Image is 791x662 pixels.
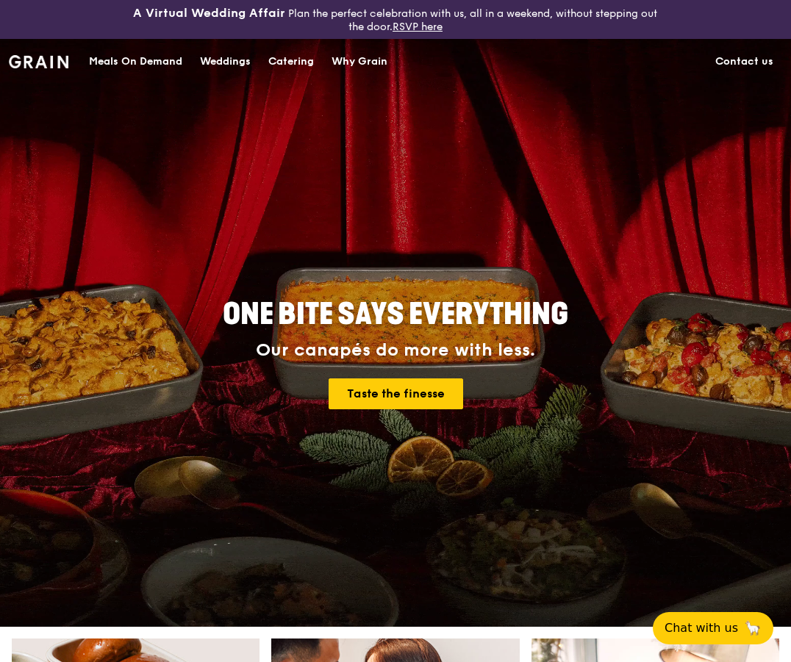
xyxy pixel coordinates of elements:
button: Chat with us🦙 [653,612,773,644]
span: ONE BITE SAYS EVERYTHING [223,297,568,332]
div: Why Grain [332,40,387,84]
a: RSVP here [393,21,443,33]
a: Contact us [706,40,782,84]
div: Weddings [200,40,251,84]
div: Our canapés do more with less. [131,340,660,361]
img: Grain [9,55,68,68]
a: GrainGrain [9,38,68,82]
h3: A Virtual Wedding Affair [133,6,285,21]
span: Chat with us [665,619,738,637]
div: Meals On Demand [89,40,182,84]
a: Taste the finesse [329,378,463,409]
a: Catering [260,40,323,84]
div: Catering [268,40,314,84]
div: Plan the perfect celebration with us, all in a weekend, without stepping out the door. [132,6,659,33]
a: Weddings [191,40,260,84]
a: Why Grain [323,40,396,84]
span: 🦙 [744,619,762,637]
